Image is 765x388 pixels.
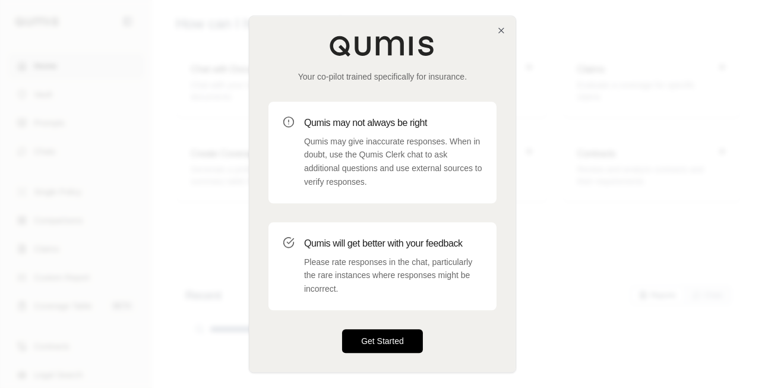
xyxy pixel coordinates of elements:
button: Get Started [342,329,423,353]
p: Your co-pilot trained specifically for insurance. [268,71,497,83]
img: Qumis Logo [329,35,436,56]
h3: Qumis will get better with your feedback [304,236,482,251]
h3: Qumis may not always be right [304,116,482,130]
p: Please rate responses in the chat, particularly the rare instances where responses might be incor... [304,255,482,296]
p: Qumis may give inaccurate responses. When in doubt, use the Qumis Clerk chat to ask additional qu... [304,135,482,189]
